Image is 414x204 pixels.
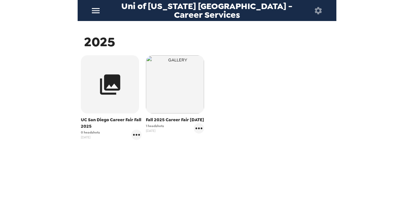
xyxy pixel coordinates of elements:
[81,117,142,130] span: UC San Diego Career Fair Fall 2025
[146,123,164,128] span: 1 headshots
[81,130,100,135] span: 0 headshots
[81,135,100,140] span: [DATE]
[194,123,204,134] button: gallery menu
[146,117,204,123] span: Fall 2025 Career Fair [DATE]
[146,128,164,133] span: [DATE]
[84,33,115,50] span: 2025
[106,2,308,19] span: Uni of [US_STATE] [GEOGRAPHIC_DATA] - Career Services
[131,130,142,140] button: gallery menu
[146,55,204,113] img: gallery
